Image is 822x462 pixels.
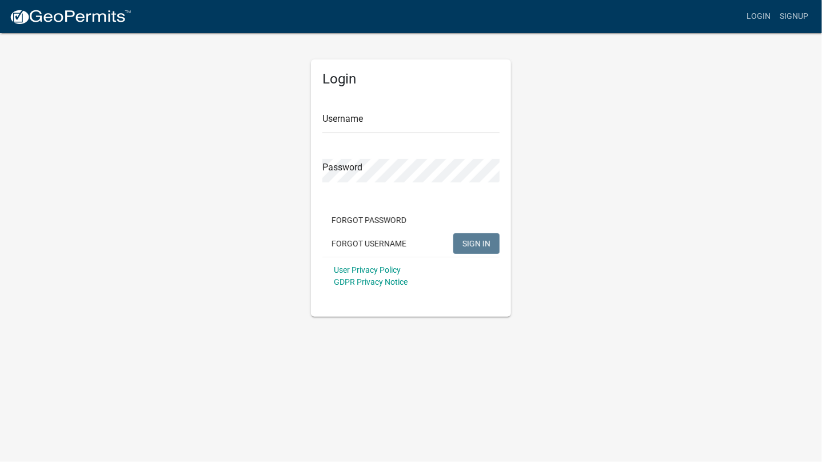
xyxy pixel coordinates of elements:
a: User Privacy Policy [334,265,401,274]
button: SIGN IN [453,233,500,254]
a: Login [742,6,775,27]
h5: Login [322,71,500,87]
a: Signup [775,6,813,27]
button: Forgot Password [322,210,416,230]
button: Forgot Username [322,233,416,254]
a: GDPR Privacy Notice [334,277,408,286]
span: SIGN IN [462,238,490,248]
